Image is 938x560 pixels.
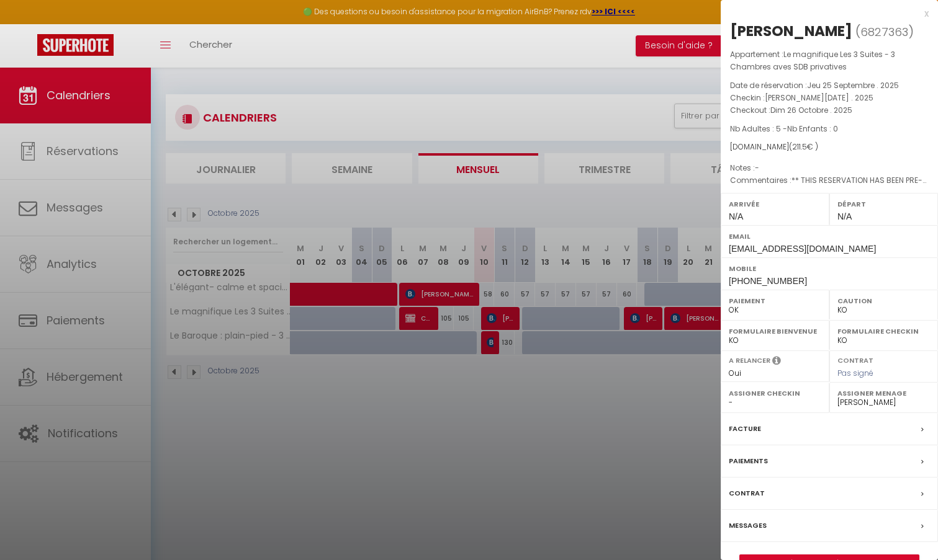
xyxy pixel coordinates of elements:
label: Contrat [837,355,873,363]
div: [DOMAIN_NAME] [730,141,929,153]
label: Messages [729,519,767,532]
span: Nb Enfants : 0 [787,123,838,134]
label: Formulaire Checkin [837,325,930,337]
span: N/A [729,211,743,221]
p: Date de réservation : [730,79,929,92]
span: - [755,162,759,173]
span: 211.5 [792,141,807,152]
label: Contrat [729,487,765,500]
span: Pas signé [837,368,873,378]
p: Checkout : [730,104,929,117]
span: Nb Adultes : 5 - [730,123,838,134]
p: Notes : [730,162,929,174]
label: Assigner Menage [837,387,930,399]
label: Paiement [729,295,821,307]
label: A relancer [729,355,770,366]
span: [EMAIL_ADDRESS][DOMAIN_NAME] [729,244,876,254]
div: [PERSON_NAME] [730,21,852,41]
span: Jeu 25 Septembre . 2025 [807,80,899,91]
span: Dim 26 Octobre . 2025 [770,105,852,115]
label: Mobile [729,262,930,275]
span: N/A [837,211,852,221]
span: 6827363 [860,24,908,40]
p: Commentaires : [730,174,929,187]
div: x [721,6,929,21]
span: ( ) [855,23,914,40]
label: Caution [837,295,930,307]
span: Le magnifique Les 3 Suites - 3 Chambres aves SDB privatives [730,49,895,72]
label: Départ [837,198,930,210]
span: [PERSON_NAME][DATE] . 2025 [765,92,873,103]
label: Arrivée [729,198,821,210]
p: Checkin : [730,92,929,104]
label: Email [729,230,930,242]
label: Paiements [729,455,768,468]
label: Facture [729,422,761,435]
span: [PHONE_NUMBER] [729,276,807,286]
span: ( € ) [789,141,818,152]
label: Assigner Checkin [729,387,821,399]
i: Sélectionner OUI si vous souhaiter envoyer les séquences de messages post-checkout [772,355,781,369]
p: Appartement : [730,48,929,73]
label: Formulaire Bienvenue [729,325,821,337]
